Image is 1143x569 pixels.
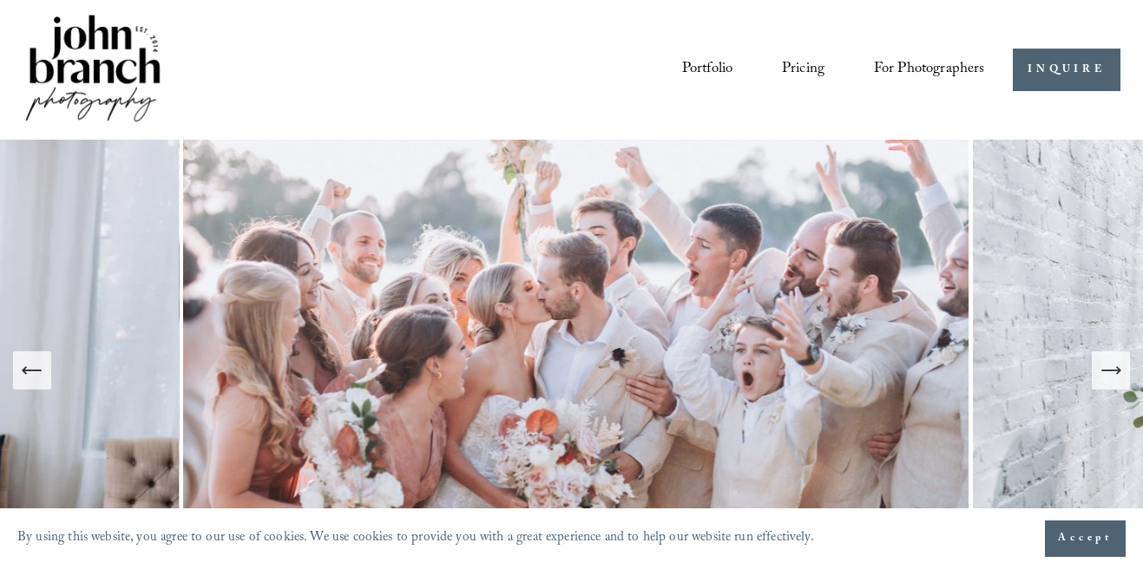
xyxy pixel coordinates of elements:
button: Previous Slide [13,351,51,389]
span: For Photographers [874,56,985,84]
a: INQUIRE [1013,49,1120,91]
a: Portfolio [682,54,733,86]
img: John Branch IV Photography [23,11,163,128]
a: folder dropdown [874,54,985,86]
button: Accept [1045,520,1126,557]
span: Accept [1058,530,1113,547]
a: Pricing [782,54,824,86]
button: Next Slide [1092,351,1130,389]
p: By using this website, you agree to our use of cookies. We use cookies to provide you with a grea... [17,526,814,552]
